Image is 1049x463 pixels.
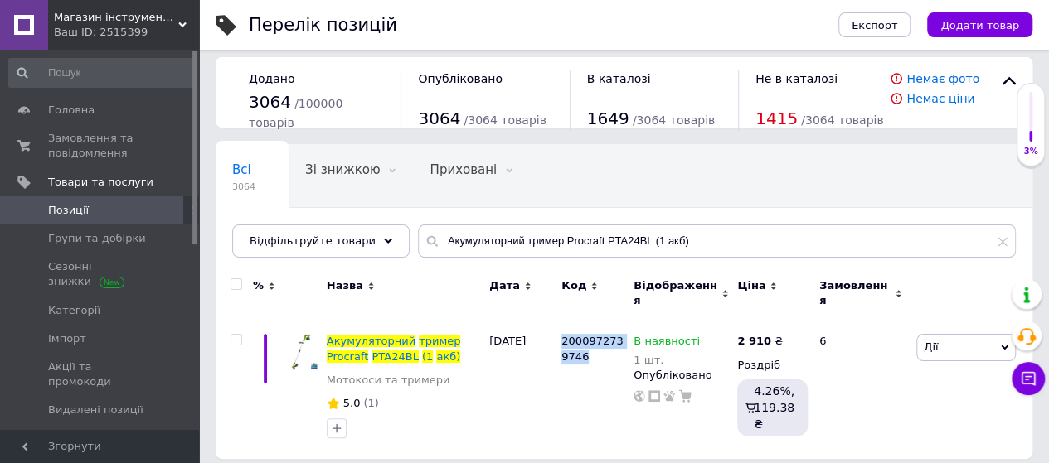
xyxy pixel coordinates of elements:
[587,72,651,85] span: В каталозі
[422,350,433,363] span: (1
[327,350,369,363] span: Procraft
[253,278,264,293] span: %
[587,109,629,128] span: 1649
[250,234,376,247] span: Відфільтруйте товари
[940,19,1019,31] span: Додати товар
[48,231,146,246] span: Групи та добірки
[327,335,415,347] span: Акумуляторний
[924,340,938,353] span: Дії
[1012,362,1045,395] button: Чат з покупцем
[634,278,717,308] span: Відображення
[737,358,805,373] div: Роздріб
[464,113,546,127] span: / 3064 товарів
[755,109,798,128] span: 1415
[737,335,771,347] b: 2 910
[54,10,178,25] span: Магазин інструментів "Lew-74"
[48,331,86,346] span: Імпорт
[327,373,450,388] a: Мотокоси та тримери
[737,334,783,349] div: ₴
[906,72,979,85] a: Немає фото
[634,335,700,352] span: В наявності
[418,72,503,85] span: Опубліковано
[54,25,199,40] div: Ваш ID: 2515399
[634,354,700,366] div: 1 шт.
[232,162,251,177] span: Всі
[327,278,363,293] span: Назва
[561,278,586,293] span: Код
[1017,146,1044,157] div: 3%
[48,259,153,289] span: Сезонні знижки
[489,278,520,293] span: Дата
[430,162,497,177] span: Приховані
[737,278,765,293] span: Ціна
[8,58,196,88] input: Пошук
[436,350,460,363] span: акб)
[48,403,143,417] span: Видалені позиції
[634,368,729,383] div: Опубліковано
[48,103,95,118] span: Головна
[249,17,397,34] div: Перелік позицій
[363,397,378,409] span: (1)
[754,384,794,431] span: 4.26%, 119.38 ₴
[48,131,153,161] span: Замовлення та повідомлення
[561,335,623,362] span: 2000972739746
[419,335,460,347] span: тример
[372,350,418,363] span: PTA24BL
[852,19,898,31] span: Експорт
[232,225,318,240] span: Опубліковані
[249,92,291,112] span: 3064
[48,359,153,389] span: Акції та промокоди
[819,278,891,308] span: Замовлення
[249,97,342,129] span: / 100000 товарів
[801,113,883,127] span: / 3064 товарів
[633,113,715,127] span: / 3064 товарів
[48,203,89,218] span: Позиції
[418,109,460,128] span: 3064
[755,72,838,85] span: Не в каталозі
[485,321,557,459] div: [DATE]
[809,321,912,459] div: 6
[48,303,100,318] span: Категорії
[838,12,911,37] button: Експорт
[282,334,318,370] img: Акумуляторний тример Procraft PTA24BL (1 акб)
[327,335,461,362] a: АкумуляторнийтримерProcraftPTA24BL(1акб)
[48,175,153,190] span: Товари та послуги
[249,72,294,85] span: Додано
[927,12,1032,37] button: Додати товар
[343,397,361,409] span: 5.0
[232,181,255,193] span: 3064
[906,92,974,105] a: Немає ціни
[305,162,380,177] span: Зі знижкою
[418,224,1016,258] input: Пошук по назві позиції, артикулу і пошуковим запитам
